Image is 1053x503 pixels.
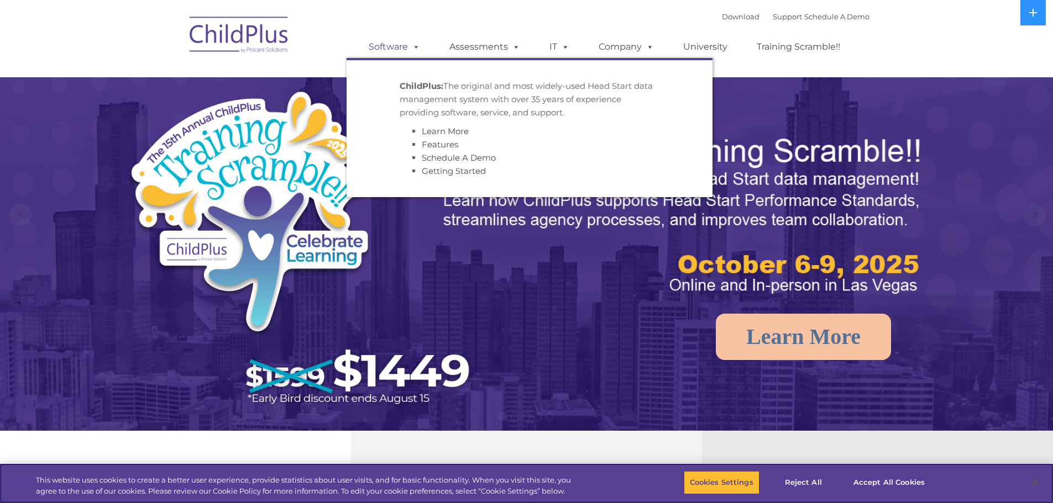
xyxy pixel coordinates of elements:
a: Schedule A Demo [804,12,869,21]
div: This website uses cookies to create a better user experience, provide statistics about user visit... [36,475,579,496]
a: Company [588,36,665,58]
a: Training Scramble!! [746,36,851,58]
a: Schedule A Demo [422,152,496,163]
font: | [722,12,869,21]
span: Phone number [154,118,201,126]
button: Reject All [769,471,838,494]
a: Getting Started [422,166,486,176]
button: Accept All Cookies [847,471,931,494]
button: Cookies Settings [684,471,759,494]
img: ChildPlus by Procare Solutions [184,9,295,64]
a: Support [773,12,802,21]
a: Software [358,36,431,58]
p: The original and most widely-used Head Start data management system with over 35 years of experie... [400,80,659,119]
a: Learn More [716,314,891,360]
button: Close [1023,470,1047,495]
span: Last name [154,73,187,81]
a: IT [538,36,580,58]
a: Features [422,139,458,150]
strong: ChildPlus: [400,81,443,91]
a: Learn More [422,126,469,136]
a: Download [722,12,759,21]
a: University [672,36,738,58]
a: Assessments [438,36,531,58]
